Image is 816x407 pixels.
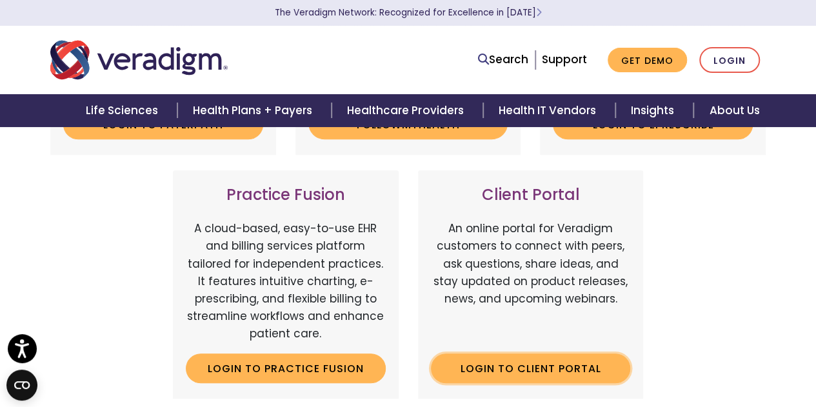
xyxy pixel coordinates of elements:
[536,6,542,19] span: Learn More
[431,186,631,204] h3: Client Portal
[186,186,386,204] h3: Practice Fusion
[542,52,587,67] a: Support
[431,353,631,383] a: Login to Client Portal
[6,370,37,401] button: Open CMP widget
[177,94,332,127] a: Health Plans + Payers
[70,94,177,127] a: Life Sciences
[186,353,386,383] a: Login to Practice Fusion
[483,94,615,127] a: Health IT Vendors
[431,220,631,342] p: An online portal for Veradigm customers to connect with peers, ask questions, share ideas, and st...
[693,94,775,127] a: About Us
[275,6,542,19] a: The Veradigm Network: Recognized for Excellence in [DATE]Learn More
[478,51,528,68] a: Search
[50,39,228,81] img: Veradigm logo
[699,47,760,74] a: Login
[615,94,693,127] a: Insights
[186,220,386,342] p: A cloud-based, easy-to-use EHR and billing services platform tailored for independent practices. ...
[608,48,687,73] a: Get Demo
[332,94,483,127] a: Healthcare Providers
